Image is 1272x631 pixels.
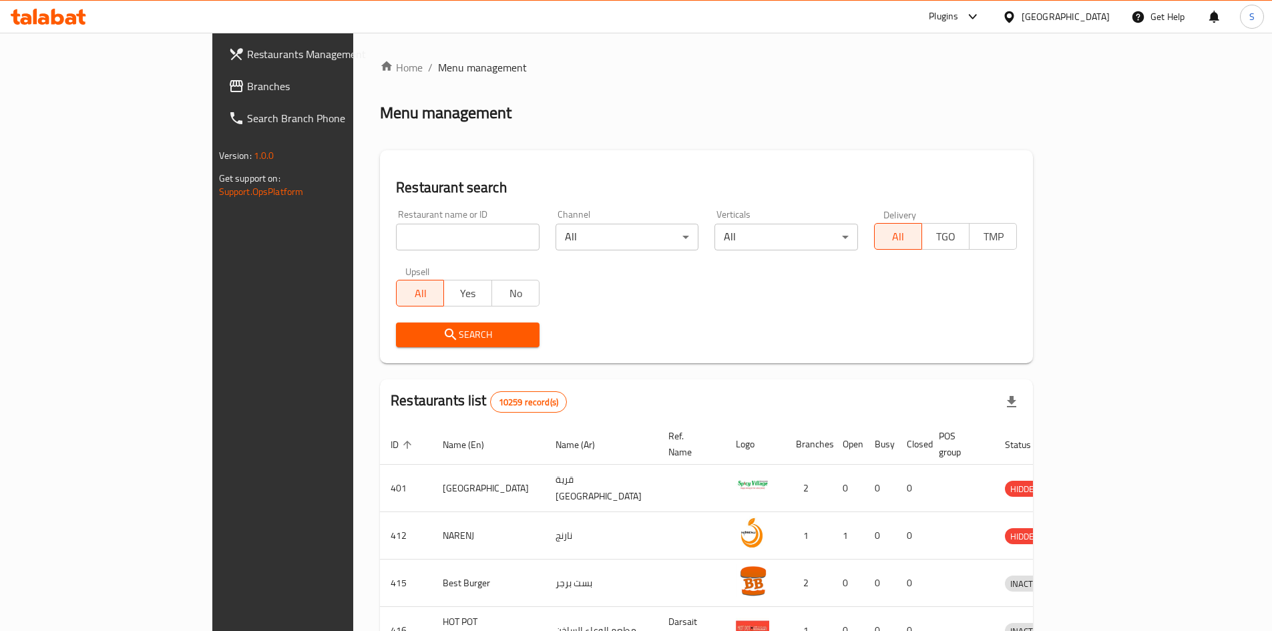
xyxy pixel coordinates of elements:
span: Ref. Name [668,428,709,460]
td: 0 [896,560,928,607]
span: Menu management [438,59,527,75]
th: Busy [864,424,896,465]
td: 0 [864,465,896,512]
span: Status [1005,437,1048,453]
td: قرية [GEOGRAPHIC_DATA] [545,465,658,512]
img: Best Burger [736,564,769,597]
span: S [1249,9,1255,24]
span: HIDDEN [1005,529,1045,544]
span: POS group [939,428,978,460]
a: Branches [218,70,425,102]
div: All [714,224,858,250]
button: TGO [921,223,970,250]
span: Version: [219,147,252,164]
span: HIDDEN [1005,481,1045,497]
span: Get support on: [219,170,280,187]
div: [GEOGRAPHIC_DATA] [1022,9,1110,24]
a: Support.OpsPlatform [219,183,304,200]
td: 0 [832,560,864,607]
button: All [396,280,444,306]
td: 0 [864,560,896,607]
span: 1.0.0 [254,147,274,164]
th: Branches [785,424,832,465]
button: Search [396,323,540,347]
th: Closed [896,424,928,465]
th: Open [832,424,864,465]
h2: Menu management [380,102,511,124]
th: Logo [725,424,785,465]
div: Export file [996,386,1028,418]
span: TGO [927,227,964,246]
span: Search [407,327,529,343]
a: Restaurants Management [218,38,425,70]
img: Spicy Village [736,469,769,502]
h2: Restaurant search [396,178,1017,198]
td: 0 [864,512,896,560]
span: Search Branch Phone [247,110,414,126]
td: Best Burger [432,560,545,607]
div: Total records count [490,391,567,413]
img: NARENJ [736,516,769,550]
button: No [491,280,540,306]
td: بست برجر [545,560,658,607]
div: HIDDEN [1005,528,1045,544]
td: 2 [785,560,832,607]
td: نارنج [545,512,658,560]
span: TMP [975,227,1012,246]
td: 2 [785,465,832,512]
button: All [874,223,922,250]
div: Plugins [929,9,958,25]
td: 1 [832,512,864,560]
span: Restaurants Management [247,46,414,62]
td: 0 [896,512,928,560]
span: INACTIVE [1005,576,1050,592]
td: 0 [832,465,864,512]
input: Search for restaurant name or ID.. [396,224,540,250]
span: No [497,284,534,303]
button: TMP [969,223,1017,250]
span: 10259 record(s) [491,396,566,409]
span: All [880,227,917,246]
span: Branches [247,78,414,94]
a: Search Branch Phone [218,102,425,134]
label: Delivery [883,210,917,219]
span: Name (Ar) [556,437,612,453]
td: 1 [785,512,832,560]
td: NARENJ [432,512,545,560]
span: Yes [449,284,486,303]
td: [GEOGRAPHIC_DATA] [432,465,545,512]
label: Upsell [405,266,430,276]
div: HIDDEN [1005,481,1045,497]
span: ID [391,437,416,453]
h2: Restaurants list [391,391,567,413]
nav: breadcrumb [380,59,1033,75]
span: All [402,284,439,303]
li: / [428,59,433,75]
td: 0 [896,465,928,512]
span: Name (En) [443,437,501,453]
button: Yes [443,280,491,306]
div: All [556,224,699,250]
